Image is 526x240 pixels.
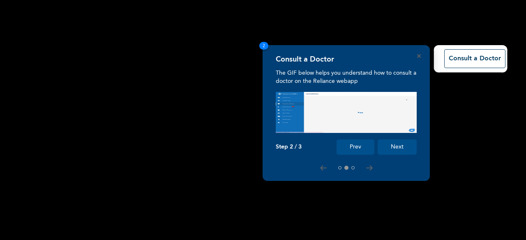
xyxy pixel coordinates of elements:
h4: Consult a Doctor [276,55,334,64]
img: consult_tour.f0374f2500000a21e88d.gif [276,92,417,133]
p: Step 2 / 3 [276,144,302,151]
p: The GIF below helps you understand how to consult a doctor on the Reliance webapp [276,69,417,85]
span: 2 [259,42,268,50]
button: Prev [337,139,374,155]
button: Close [417,54,421,58]
button: Consult a Doctor [444,49,505,68]
button: Next [378,139,417,155]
